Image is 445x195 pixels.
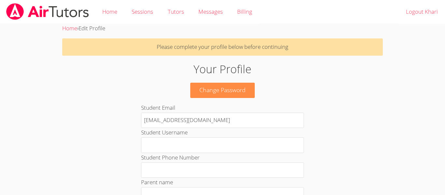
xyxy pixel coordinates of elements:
[141,104,175,111] label: Student Email
[141,178,173,186] label: Parent name
[79,24,105,32] span: Edit Profile
[62,38,383,56] p: Please complete your profile below before continuing
[141,129,188,136] label: Student Username
[198,8,223,15] span: Messages
[190,83,255,98] a: Change Password
[102,61,343,77] h1: Your Profile
[62,24,77,32] a: Home
[62,24,383,33] div: ›
[6,3,90,20] img: airtutors_banner-c4298cdbf04f3fff15de1276eac7730deb9818008684d7c2e4769d2f7ddbe033.png
[141,154,200,161] label: Student Phone Number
